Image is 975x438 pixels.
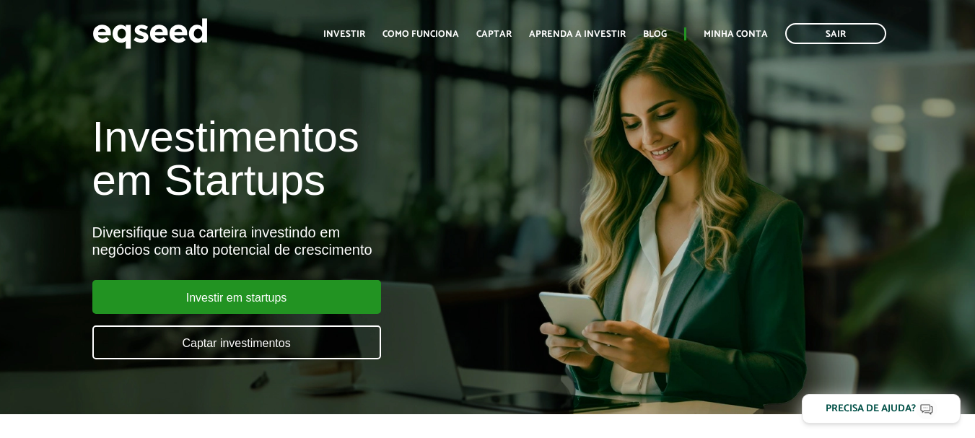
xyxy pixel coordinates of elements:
[529,30,626,39] a: Aprenda a investir
[704,30,768,39] a: Minha conta
[92,280,381,314] a: Investir em startups
[323,30,365,39] a: Investir
[92,115,559,202] h1: Investimentos em Startups
[92,14,208,53] img: EqSeed
[476,30,512,39] a: Captar
[92,224,559,258] div: Diversifique sua carteira investindo em negócios com alto potencial de crescimento
[92,325,381,359] a: Captar investimentos
[643,30,667,39] a: Blog
[785,23,886,44] a: Sair
[382,30,459,39] a: Como funciona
